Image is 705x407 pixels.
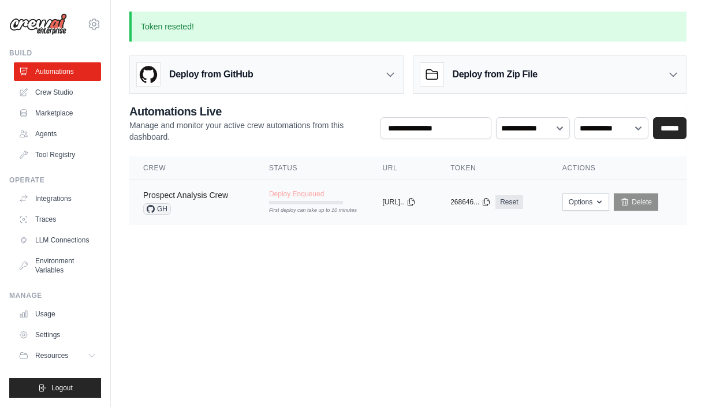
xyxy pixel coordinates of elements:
[269,207,343,215] div: First deploy can take up to 10 minutes
[143,203,171,215] span: GH
[129,156,255,180] th: Crew
[549,156,687,180] th: Actions
[269,189,324,199] span: Deploy Enqueued
[14,231,101,249] a: LLM Connections
[14,305,101,323] a: Usage
[14,252,101,279] a: Environment Variables
[14,346,101,365] button: Resources
[14,62,101,81] a: Automations
[437,156,549,180] th: Token
[614,193,658,211] a: Delete
[368,156,437,180] th: URL
[495,195,523,209] a: Reset
[51,383,73,393] span: Logout
[137,63,160,86] img: GitHub Logo
[9,176,101,185] div: Operate
[450,197,491,207] button: 268646...
[14,210,101,229] a: Traces
[14,83,101,102] a: Crew Studio
[14,125,101,143] a: Agents
[169,68,253,81] h3: Deploy from GitHub
[129,103,371,120] h2: Automations Live
[9,48,101,58] div: Build
[9,13,67,35] img: Logo
[453,68,538,81] h3: Deploy from Zip File
[255,156,369,180] th: Status
[129,12,687,42] p: Token reseted!
[14,145,101,164] a: Tool Registry
[143,191,228,200] a: Prospect Analysis Crew
[14,326,101,344] a: Settings
[14,104,101,122] a: Marketplace
[129,120,371,143] p: Manage and monitor your active crew automations from this dashboard.
[9,378,101,398] button: Logout
[562,193,609,211] button: Options
[14,189,101,208] a: Integrations
[35,351,68,360] span: Resources
[9,291,101,300] div: Manage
